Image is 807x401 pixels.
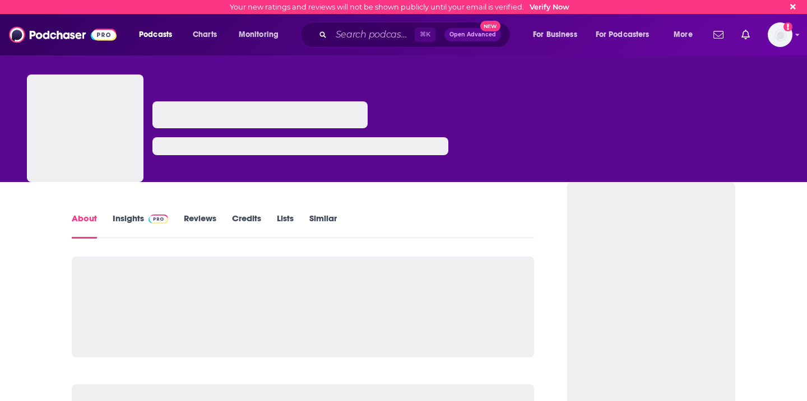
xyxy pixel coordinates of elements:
[768,22,792,47] button: Show profile menu
[666,26,707,44] button: open menu
[231,26,293,44] button: open menu
[709,25,728,44] a: Show notifications dropdown
[444,28,501,41] button: Open AdvancedNew
[239,27,279,43] span: Monitoring
[139,27,172,43] span: Podcasts
[131,26,187,44] button: open menu
[149,215,168,223] img: Podchaser Pro
[768,22,792,47] img: User Profile
[737,25,754,44] a: Show notifications dropdown
[277,213,294,239] a: Lists
[674,27,693,43] span: More
[72,213,97,239] a: About
[230,3,569,11] div: Your new ratings and reviews will not be shown publicly until your email is verified.
[193,27,217,43] span: Charts
[596,27,650,43] span: For Podcasters
[480,21,500,31] span: New
[113,213,168,239] a: InsightsPodchaser Pro
[525,26,591,44] button: open menu
[311,22,521,48] div: Search podcasts, credits, & more...
[185,26,224,44] a: Charts
[331,26,415,44] input: Search podcasts, credits, & more...
[232,213,261,239] a: Credits
[9,24,117,45] img: Podchaser - Follow, Share and Rate Podcasts
[783,22,792,31] svg: Email not verified
[415,27,435,42] span: ⌘ K
[309,213,337,239] a: Similar
[768,22,792,47] span: Logged in as kyliefoster
[449,32,496,38] span: Open Advanced
[530,3,569,11] a: Verify Now
[588,26,666,44] button: open menu
[184,213,216,239] a: Reviews
[533,27,577,43] span: For Business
